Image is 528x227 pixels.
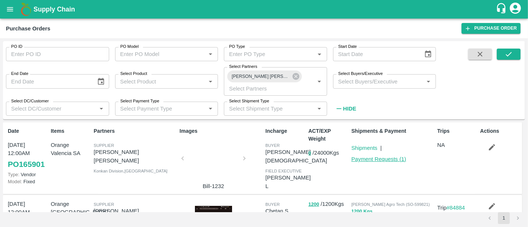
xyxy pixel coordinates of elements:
span: buyer [265,202,280,207]
input: Start Date [333,47,418,61]
a: #84884 [447,205,465,211]
button: Open [97,104,106,113]
label: End Date [11,71,28,77]
p: Actions [480,127,520,135]
div: | [377,141,382,152]
a: Shipments [351,145,377,151]
button: 1200 Kgs [351,207,372,216]
button: Hide [333,102,358,115]
a: Supply Chain [33,4,496,14]
button: Open [206,49,215,59]
div: Purchase Orders [6,24,50,33]
span: field executive [265,169,302,173]
label: Select Shipment Type [229,98,269,104]
button: Open [314,77,324,86]
span: buyer [265,143,280,148]
button: Open [424,77,433,86]
span: [PERSON_NAME] Agro Tech (SO-599821) [351,202,430,207]
p: [PERSON_NAME][DEMOGRAPHIC_DATA] [265,148,327,165]
a: Purchase Order [462,23,521,34]
input: Enter PO Model [117,49,204,59]
p: Images [180,127,263,135]
p: Bill-1232 [186,182,241,190]
button: page 1 [498,212,510,224]
button: Choose date [421,47,435,61]
button: open drawer [1,1,19,18]
p: Incharge [265,127,306,135]
p: Shipments & Payment [351,127,434,135]
p: Partners [94,127,176,135]
p: / 24000 Kgs [309,149,349,157]
p: Trips [437,127,478,135]
button: 1200 [309,200,319,209]
p: Fixed [8,178,48,185]
button: Open [206,104,215,113]
p: Items [51,127,91,135]
label: Select Payment Type [120,98,159,104]
span: Type: [8,172,19,177]
p: Date [8,127,48,135]
p: Orange [GEOGRAPHIC_DATA] [GEOGRAPHIC_DATA] [51,200,91,225]
button: Open [206,77,215,86]
a: Payment Requests (1) [351,156,406,162]
p: NA [437,141,478,149]
p: ACT/EXP Weight [309,127,349,143]
p: [DATE] 12:00AM [8,200,48,217]
span: [PERSON_NAME] [PERSON_NAME]-, -8169852309 [227,73,294,80]
p: Vendor [8,171,48,178]
p: [PERSON_NAME] [PERSON_NAME] [94,207,176,224]
label: Select Partners [229,64,257,70]
p: Trip [437,204,478,212]
input: Select DC/Customer [8,104,95,113]
span: Supplier [94,202,114,207]
input: Select Payment Type [117,104,194,113]
div: [PERSON_NAME] [PERSON_NAME]-, -8169852309 [227,70,302,82]
button: Open [314,104,324,113]
label: PO ID [11,44,22,50]
input: Enter PO ID [6,47,109,61]
p: [DATE] 12:00AM [8,141,48,158]
nav: pagination navigation [483,212,525,224]
span: Konkan Division , [GEOGRAPHIC_DATA] [94,169,167,173]
label: Select Buyers/Executive [338,71,383,77]
button: 0 [309,149,311,158]
a: PO165901 [8,158,45,171]
div: account of current user [509,1,522,17]
p: Orange Valencia SA [51,141,91,158]
label: Select DC/Customer [11,98,49,104]
input: End Date [6,74,91,88]
span: Model: [8,179,22,184]
input: Enter PO Type [226,49,313,59]
label: Select Product [120,71,147,77]
p: / 1200 Kgs [309,200,349,208]
button: Open [314,49,324,59]
button: Choose date [94,75,108,89]
strong: Hide [343,106,356,112]
input: Select Buyers/Executive [335,76,422,86]
span: Supplier [94,143,114,148]
p: [PERSON_NAME] L [265,174,311,190]
p: [PERSON_NAME] [PERSON_NAME] [94,148,176,165]
label: PO Type [229,44,245,50]
input: Select Product [117,76,204,86]
label: PO Model [120,44,139,50]
p: Chetan S [265,207,327,215]
b: Supply Chain [33,6,75,13]
label: Start Date [338,44,357,50]
input: Select Partners [226,83,303,93]
img: logo [19,2,33,17]
div: customer-support [496,3,509,16]
input: Select Shipment Type [226,104,313,113]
